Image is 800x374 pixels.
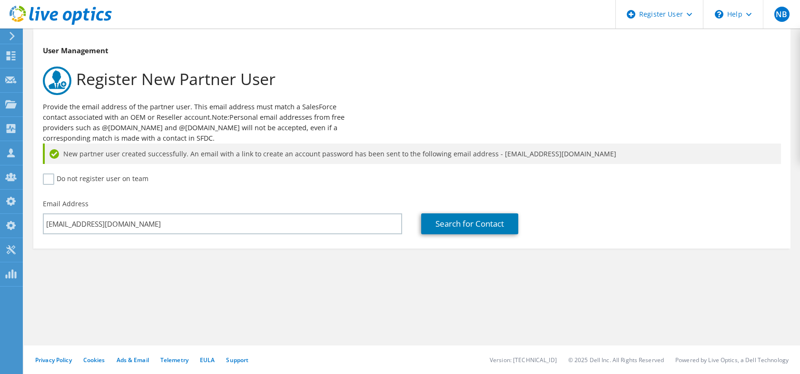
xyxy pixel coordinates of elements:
li: Version: [TECHNICAL_ID] [490,356,557,364]
a: Search for Contact [421,213,518,234]
p: Provide the email address of the partner user. This email address must match a SalesForce contact... [43,102,357,144]
svg: \n [715,10,723,19]
li: © 2025 Dell Inc. All Rights Reserved [568,356,664,364]
a: EULA [200,356,215,364]
b: Note: [212,113,229,122]
a: Support [226,356,248,364]
span: NB [774,7,790,22]
label: Do not register user on team [43,173,148,185]
li: Powered by Live Optics, a Dell Technology [675,356,789,364]
h1: Register New Partner User [43,67,776,95]
a: Cookies [83,356,105,364]
a: Telemetry [160,356,188,364]
label: Email Address [43,199,89,209]
h3: User Management [43,45,781,56]
a: Ads & Email [117,356,149,364]
a: Privacy Policy [35,356,72,364]
span: New partner user created successfully. An email with a link to create an account password has bee... [63,149,616,159]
